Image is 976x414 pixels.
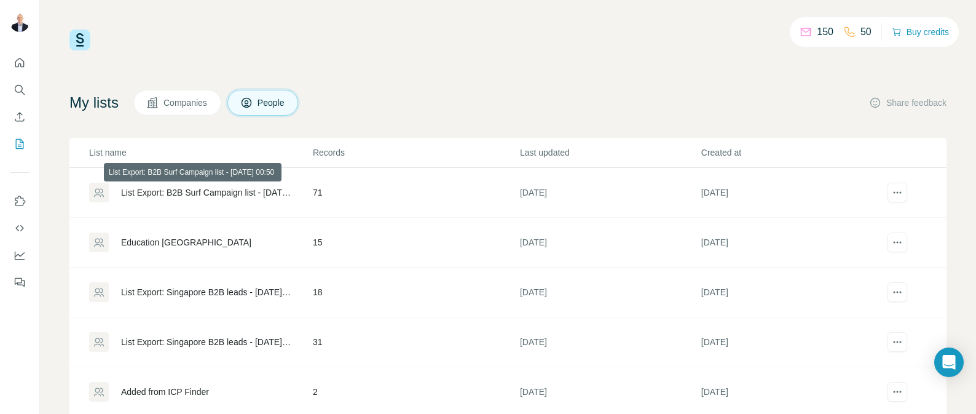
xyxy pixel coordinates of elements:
[121,336,292,348] div: List Export: Singapore B2B leads - [DATE] 02:11
[860,25,872,39] p: 50
[701,168,882,218] td: [DATE]
[10,271,30,293] button: Feedback
[121,286,292,298] div: List Export: Singapore B2B leads - [DATE] 04:05
[869,97,946,109] button: Share feedback
[701,218,882,268] td: [DATE]
[887,233,907,252] button: actions
[121,236,251,249] div: Education [GEOGRAPHIC_DATA]
[520,146,700,159] p: Last updated
[817,25,833,39] p: 150
[312,268,519,317] td: 18
[887,282,907,302] button: actions
[10,79,30,101] button: Search
[10,217,30,239] button: Use Surfe API
[887,332,907,352] button: actions
[89,146,312,159] p: List name
[121,386,209,398] div: Added from ICP Finder
[10,244,30,266] button: Dashboard
[519,218,701,268] td: [DATE]
[519,168,701,218] td: [DATE]
[10,12,30,32] img: Avatar
[892,23,949,41] button: Buy credits
[887,382,907,402] button: actions
[10,106,30,128] button: Enrich CSV
[519,268,701,317] td: [DATE]
[519,317,701,367] td: [DATE]
[313,146,519,159] p: Records
[934,348,964,377] div: Open Intercom Messenger
[887,183,907,202] button: actions
[121,186,292,199] div: List Export: B2B Surf Campaign list - [DATE] 00:50
[10,190,30,212] button: Use Surfe on LinkedIn
[163,97,208,109] span: Companies
[69,30,90,50] img: Surfe Logo
[312,218,519,268] td: 15
[701,146,881,159] p: Created at
[258,97,286,109] span: People
[312,317,519,367] td: 31
[69,93,119,113] h4: My lists
[701,317,882,367] td: [DATE]
[701,268,882,317] td: [DATE]
[10,52,30,74] button: Quick start
[10,133,30,155] button: My lists
[312,168,519,218] td: 71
